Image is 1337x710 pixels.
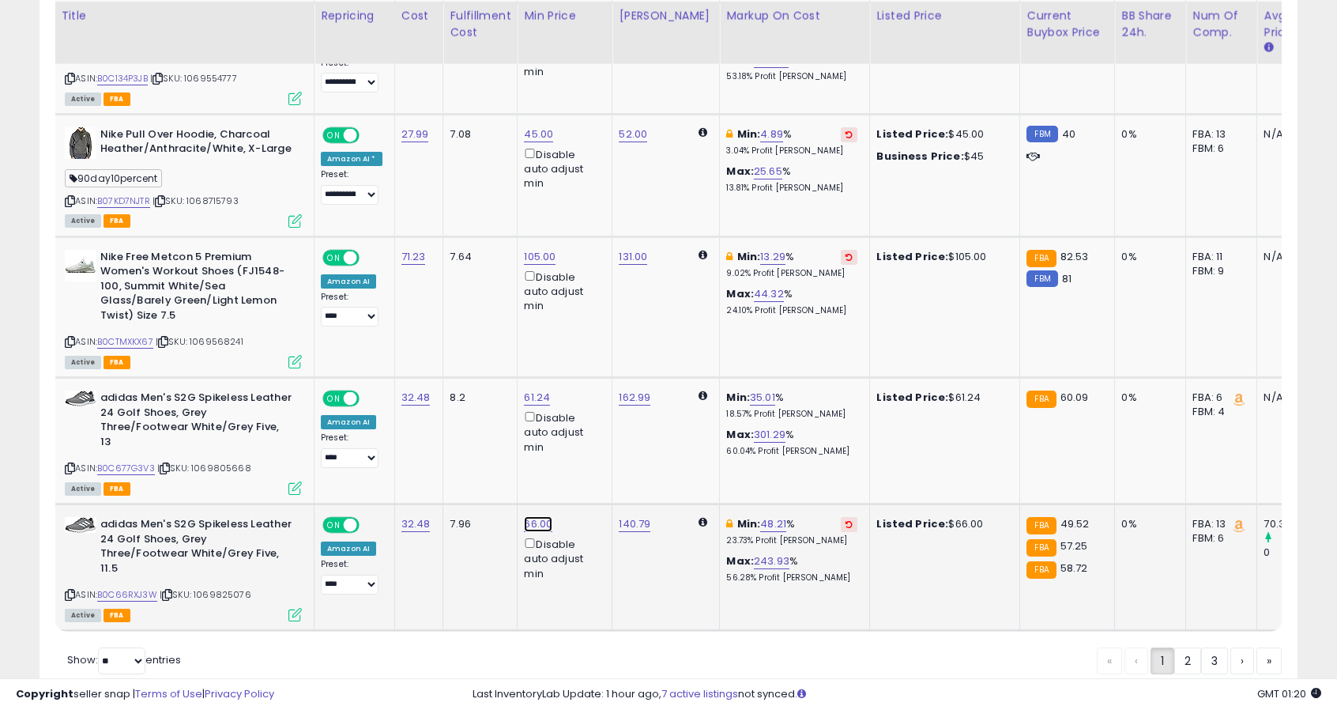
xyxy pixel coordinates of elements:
[524,249,556,265] a: 105.00
[100,391,292,453] b: adidas Men's S2G Spikeless Leather 24 Golf Shoes, Grey Three/Footwear White/Grey Five, 13
[401,127,429,142] a: 27.99
[65,250,302,367] div: ASIN:
[104,93,130,106] span: FBA
[726,53,857,82] div: %
[737,516,761,531] b: Min:
[750,390,775,406] a: 35.01
[726,391,857,420] div: %
[726,553,754,568] b: Max:
[524,516,552,532] a: 66.00
[726,572,857,583] p: 56.28% Profit [PERSON_NAME]
[1241,653,1244,669] span: ›
[1121,250,1173,264] div: 0%
[754,164,782,179] a: 25.65
[754,427,785,443] a: 301.29
[876,127,948,142] b: Listed Price:
[726,287,857,316] div: %
[1151,648,1174,674] a: 1
[524,127,553,142] a: 45.00
[450,250,505,264] div: 7.64
[726,554,857,583] div: %
[1192,391,1245,405] div: FBA: 6
[524,8,605,25] div: Min Price
[754,553,789,569] a: 243.93
[619,390,650,406] a: 162.99
[321,169,382,205] div: Preset:
[205,686,274,701] a: Privacy Policy
[65,16,302,104] div: ASIN:
[1264,8,1321,41] div: Avg Win Price
[321,432,382,468] div: Preset:
[65,609,101,622] span: All listings currently available for purchase on Amazon
[97,335,153,349] a: B0CTMXKX67
[760,127,783,142] a: 4.89
[450,391,505,405] div: 8.2
[726,305,857,316] p: 24.10% Profit [PERSON_NAME]
[524,409,600,455] div: Disable auto adjust min
[1060,390,1089,405] span: 60.09
[321,292,382,327] div: Preset:
[726,52,754,67] b: Max:
[524,145,600,191] div: Disable auto adjust min
[619,127,647,142] a: 52.00
[104,356,130,369] span: FBA
[1121,517,1173,531] div: 0%
[1026,517,1056,534] small: FBA
[737,127,761,142] b: Min:
[450,8,510,41] div: Fulfillment Cost
[65,391,302,493] div: ASIN:
[65,356,101,369] span: All listings currently available for purchase on Amazon
[1192,127,1245,142] div: FBA: 13
[1026,8,1108,41] div: Current Buybox Price
[401,249,426,265] a: 71.23
[324,519,344,532] span: ON
[1060,538,1088,553] span: 57.25
[104,482,130,496] span: FBA
[104,609,130,622] span: FBA
[619,8,713,25] div: [PERSON_NAME]
[357,128,382,142] span: OFF
[876,149,1007,164] div: $45
[661,686,738,701] a: 7 active listings
[321,58,382,93] div: Preset:
[1192,250,1245,264] div: FBA: 11
[524,390,550,406] a: 61.24
[760,249,785,265] a: 13.29
[1062,271,1071,286] span: 81
[324,392,344,406] span: ON
[726,428,857,457] div: %
[1121,391,1173,405] div: 0%
[321,542,376,556] div: Amazon AI
[726,8,863,25] div: Markup on Cost
[1257,686,1321,701] span: 2025-08-18 01:20 GMT
[737,249,761,264] b: Min:
[876,391,1007,405] div: $61.24
[65,127,96,159] img: 41DV4MJQtTL._SL40_.jpg
[156,335,243,348] span: | SKU: 1069568241
[726,71,857,82] p: 53.18% Profit [PERSON_NAME]
[876,250,1007,264] div: $105.00
[726,127,857,157] div: %
[1121,8,1179,41] div: BB Share 24h.
[1026,561,1056,579] small: FBA
[1264,41,1273,55] small: Avg Win Price.
[1121,127,1173,142] div: 0%
[726,535,857,546] p: 23.73% Profit [PERSON_NAME]
[1174,648,1201,674] a: 2
[726,517,857,546] div: %
[726,164,857,194] div: %
[473,687,1321,702] div: Last InventoryLab Update: 1 hour ago, not synced.
[61,8,307,25] div: Title
[16,686,73,701] strong: Copyright
[1026,126,1057,142] small: FBM
[726,390,750,405] b: Min:
[97,72,148,85] a: B0C134P3JB
[65,214,101,228] span: All listings currently available for purchase on Amazon
[524,535,600,581] div: Disable auto adjust min
[1192,531,1245,546] div: FBM: 6
[1267,653,1271,669] span: »
[65,93,101,106] span: All listings currently available for purchase on Amazon
[357,519,382,532] span: OFF
[1192,264,1245,278] div: FBM: 9
[726,250,857,279] div: %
